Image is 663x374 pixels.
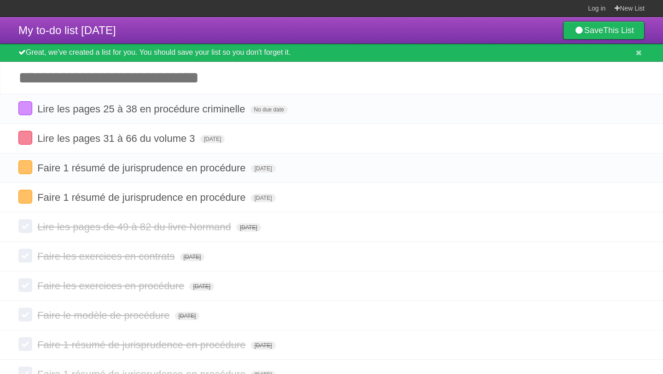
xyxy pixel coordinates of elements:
[18,337,32,351] label: Done
[37,103,247,115] span: Lire les pages 25 à 38 en procédure criminelle
[37,310,172,321] span: Faire le modèle de procédure
[251,164,276,173] span: [DATE]
[18,308,32,321] label: Done
[18,219,32,233] label: Done
[18,160,32,174] label: Done
[180,253,205,261] span: [DATE]
[251,341,276,350] span: [DATE]
[18,278,32,292] label: Done
[18,24,116,36] span: My to-do list [DATE]
[37,280,186,292] span: Faire les exercices en procédure
[175,312,200,320] span: [DATE]
[37,339,248,351] span: Faire 1 résumé de jurisprudence en procédure
[37,133,197,144] span: Lire les pages 31 à 66 du volume 3
[200,135,225,143] span: [DATE]
[563,21,645,40] a: SaveThis List
[189,282,214,291] span: [DATE]
[603,26,634,35] b: This List
[236,223,261,232] span: [DATE]
[18,249,32,263] label: Done
[250,105,288,114] span: No due date
[37,221,233,233] span: Lire les pages de 49 à 82 du livre Normand
[18,131,32,145] label: Done
[18,101,32,115] label: Done
[37,251,177,262] span: Faire les exercices en contrats
[251,194,276,202] span: [DATE]
[18,190,32,204] label: Done
[37,192,248,203] span: Faire 1 résumé de jurisprudence en procédure
[37,162,248,174] span: Faire 1 résumé de jurisprudence en procédure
